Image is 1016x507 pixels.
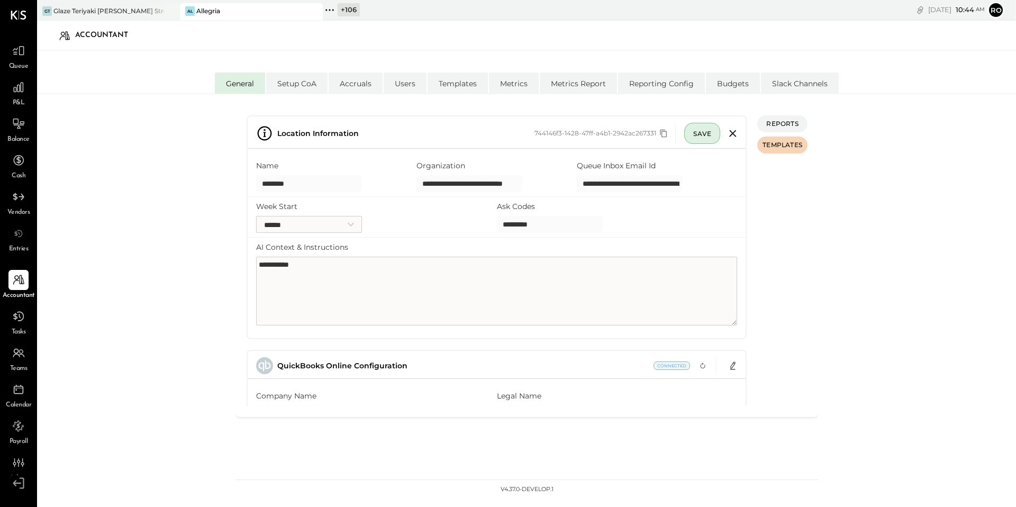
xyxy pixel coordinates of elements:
div: 744146f3-1428-47ff-a4b1-2942ac267331 [534,129,671,139]
span: Entries [9,245,29,254]
span: Admin [10,474,28,483]
span: Cash [12,171,25,181]
div: Accountant [75,27,139,44]
a: Vendors [1,187,37,218]
a: Admin [1,452,37,483]
span: Current Status: Connected [654,361,690,370]
span: Tasks [12,328,26,337]
a: Entries [1,223,37,254]
span: TEMPLATES [763,140,802,149]
li: Accruals [329,73,383,94]
label: Week Start [256,201,297,212]
span: Queue [9,62,29,71]
li: Budgets [706,73,760,94]
li: Slack Channels [761,73,839,94]
a: Accountant [1,270,37,301]
button: TEMPLATES [757,137,808,153]
button: REPORTS [757,115,808,132]
span: Payroll [10,437,28,447]
label: Company Name [256,391,316,401]
span: P&L [13,98,25,108]
li: General [215,73,265,94]
li: Reporting Config [618,73,705,94]
a: Payroll [1,416,37,447]
span: Balance [7,135,30,144]
label: Ask Codes [497,201,535,212]
li: Users [384,73,427,94]
li: Templates [428,73,488,94]
div: Allegria [196,6,220,15]
label: Organization [416,160,465,171]
a: Queue [1,41,37,71]
li: Metrics [489,73,539,94]
a: P&L [1,77,37,108]
label: Name [256,160,278,171]
label: Legal Name [497,391,541,401]
a: Balance [1,114,37,144]
span: Calendar [6,401,31,410]
a: Teams [1,343,37,374]
div: Al [185,6,195,16]
div: GT [42,6,52,16]
label: Queue Inbox Email Id [577,160,656,171]
span: Location Information [277,129,359,138]
span: Accountant [3,291,35,301]
div: Glaze Teriyaki [PERSON_NAME] Street - [PERSON_NAME] River [PERSON_NAME] LLC [53,6,164,15]
li: Setup CoA [266,73,328,94]
button: SAVE [684,123,720,144]
span: QuickBooks Online Configuration [277,361,407,370]
span: Teams [10,364,28,374]
span: SAVE [693,130,711,138]
li: Metrics Report [540,73,617,94]
a: Cash [1,150,37,181]
span: Vendors [7,208,30,218]
div: + 106 [338,3,360,16]
div: v 4.37.0-develop.1 [501,485,554,494]
label: AI Context & Instructions [256,242,348,252]
button: Ro [987,2,1004,19]
span: REPORTS [766,119,798,128]
button: Copy id [656,129,671,139]
a: Tasks [1,306,37,337]
div: copy link [915,4,926,15]
div: [DATE] [928,5,985,15]
a: Calendar [1,379,37,410]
